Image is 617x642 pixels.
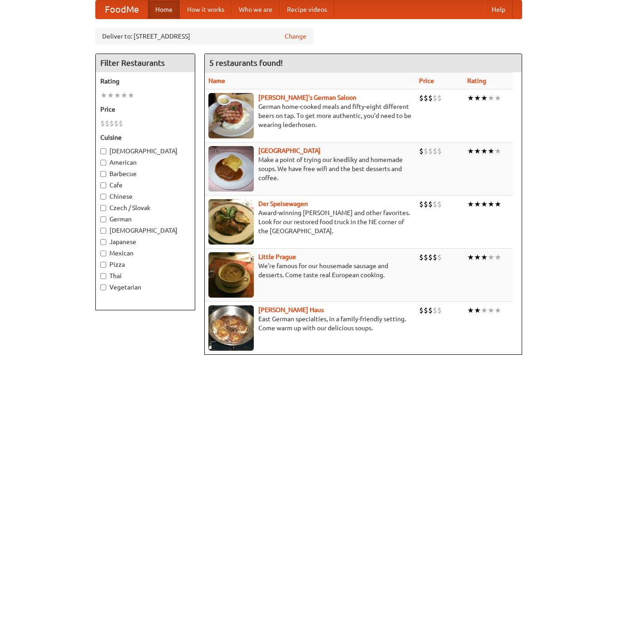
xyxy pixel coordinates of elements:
[488,199,494,209] li: ★
[100,169,190,178] label: Barbecue
[481,305,488,315] li: ★
[128,90,134,100] li: ★
[100,228,106,234] input: [DEMOGRAPHIC_DATA]
[100,239,106,245] input: Japanese
[494,199,501,209] li: ★
[428,93,433,103] li: $
[258,94,356,101] b: [PERSON_NAME]'s German Saloon
[208,314,412,333] p: East German specialties, in a family-friendly setting. Come warm up with our delicious soups.
[100,90,107,100] li: ★
[258,200,308,207] a: Der Speisewagen
[484,0,513,19] a: Help
[96,54,195,72] h4: Filter Restaurants
[208,93,254,138] img: esthers.jpg
[121,90,128,100] li: ★
[424,199,428,209] li: $
[437,252,442,262] li: $
[474,199,481,209] li: ★
[285,32,306,41] a: Change
[107,90,114,100] li: ★
[494,252,501,262] li: ★
[180,0,232,19] a: How it works
[433,93,437,103] li: $
[114,118,118,128] li: $
[100,249,190,258] label: Mexican
[100,192,190,201] label: Chinese
[428,146,433,156] li: $
[488,93,494,103] li: ★
[428,199,433,209] li: $
[494,146,501,156] li: ★
[474,252,481,262] li: ★
[208,199,254,245] img: speisewagen.jpg
[280,0,334,19] a: Recipe videos
[424,146,428,156] li: $
[209,59,283,67] ng-pluralize: 5 restaurants found!
[424,252,428,262] li: $
[100,194,106,200] input: Chinese
[100,284,106,290] input: Vegetarian
[100,205,106,211] input: Czech / Slovak
[474,146,481,156] li: ★
[433,199,437,209] li: $
[488,146,494,156] li: ★
[433,146,437,156] li: $
[481,199,488,209] li: ★
[467,146,474,156] li: ★
[100,160,106,166] input: American
[419,93,424,103] li: $
[118,118,123,128] li: $
[100,271,190,280] label: Thai
[467,199,474,209] li: ★
[258,306,324,314] a: [PERSON_NAME] Haus
[437,305,442,315] li: $
[488,252,494,262] li: ★
[100,237,190,246] label: Japanese
[208,261,412,279] p: We're famous for our housemade sausage and desserts. Come taste real European cooking.
[474,93,481,103] li: ★
[100,171,106,177] input: Barbecue
[100,203,190,212] label: Czech / Slovak
[208,208,412,235] p: Award-winning [PERSON_NAME] and other favorites. Look for our restored food truck in the NE corne...
[95,28,313,44] div: Deliver to: [STREET_ADDRESS]
[100,216,106,222] input: German
[481,93,488,103] li: ★
[437,146,442,156] li: $
[208,305,254,351] img: kohlhaus.jpg
[100,262,106,268] input: Pizza
[114,90,121,100] li: ★
[494,305,501,315] li: ★
[100,181,190,190] label: Cafe
[100,283,190,292] label: Vegetarian
[258,253,296,260] a: Little Prague
[424,93,428,103] li: $
[208,102,412,129] p: German home-cooked meals and fifty-eight different beers on tap. To get more authentic, you'd nee...
[467,93,474,103] li: ★
[488,305,494,315] li: ★
[424,305,428,315] li: $
[96,0,148,19] a: FoodMe
[428,305,433,315] li: $
[208,155,412,182] p: Make a point of trying our knedlíky and homemade soups. We have free wifi and the best desserts a...
[100,226,190,235] label: [DEMOGRAPHIC_DATA]
[208,77,225,84] a: Name
[105,118,109,128] li: $
[100,158,190,167] label: American
[433,305,437,315] li: $
[428,252,433,262] li: $
[100,215,190,224] label: German
[208,146,254,191] img: czechpoint.jpg
[100,147,190,156] label: [DEMOGRAPHIC_DATA]
[467,252,474,262] li: ★
[437,199,442,209] li: $
[100,105,190,114] h5: Price
[100,260,190,269] label: Pizza
[148,0,180,19] a: Home
[467,305,474,315] li: ★
[419,77,434,84] a: Price
[258,147,321,154] a: [GEOGRAPHIC_DATA]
